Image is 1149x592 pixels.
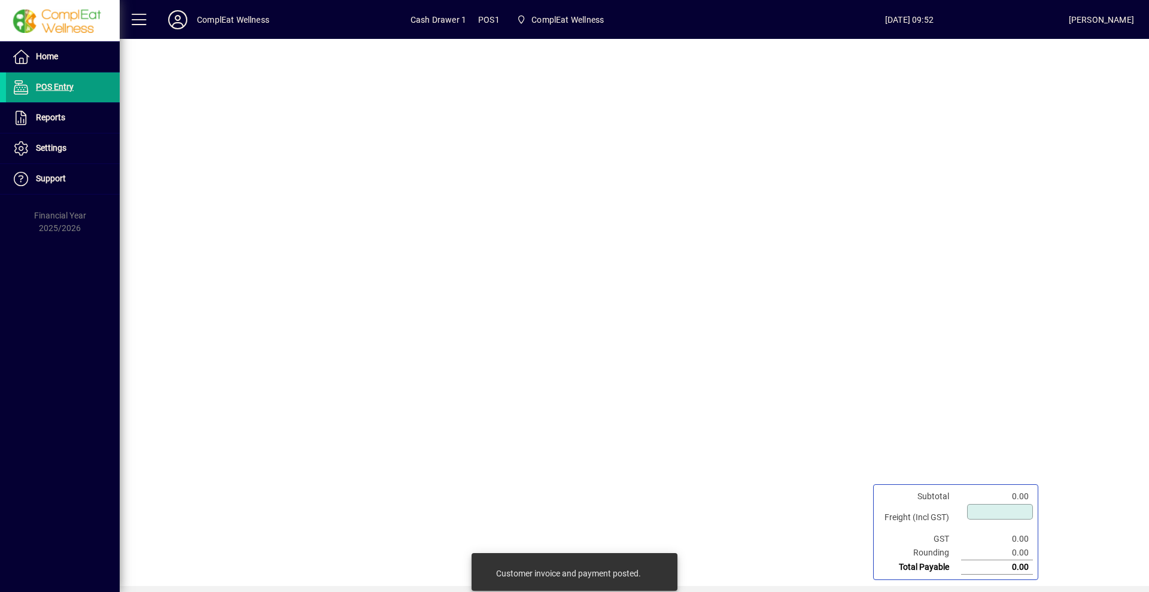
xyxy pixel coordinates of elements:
[6,103,120,133] a: Reports
[36,113,65,122] span: Reports
[159,9,197,31] button: Profile
[6,133,120,163] a: Settings
[879,546,961,560] td: Rounding
[36,174,66,183] span: Support
[879,490,961,503] td: Subtotal
[496,567,641,579] div: Customer invoice and payment posted.
[411,10,466,29] span: Cash Drawer 1
[750,10,1069,29] span: [DATE] 09:52
[961,546,1033,560] td: 0.00
[197,10,269,29] div: ComplEat Wellness
[961,532,1033,546] td: 0.00
[478,10,500,29] span: POS1
[1069,10,1134,29] div: [PERSON_NAME]
[879,532,961,546] td: GST
[879,560,961,575] td: Total Payable
[6,164,120,194] a: Support
[961,490,1033,503] td: 0.00
[6,42,120,72] a: Home
[36,82,74,92] span: POS Entry
[531,10,604,29] span: ComplEat Wellness
[961,560,1033,575] td: 0.00
[512,9,609,31] span: ComplEat Wellness
[36,51,58,61] span: Home
[879,503,961,532] td: Freight (Incl GST)
[36,143,66,153] span: Settings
